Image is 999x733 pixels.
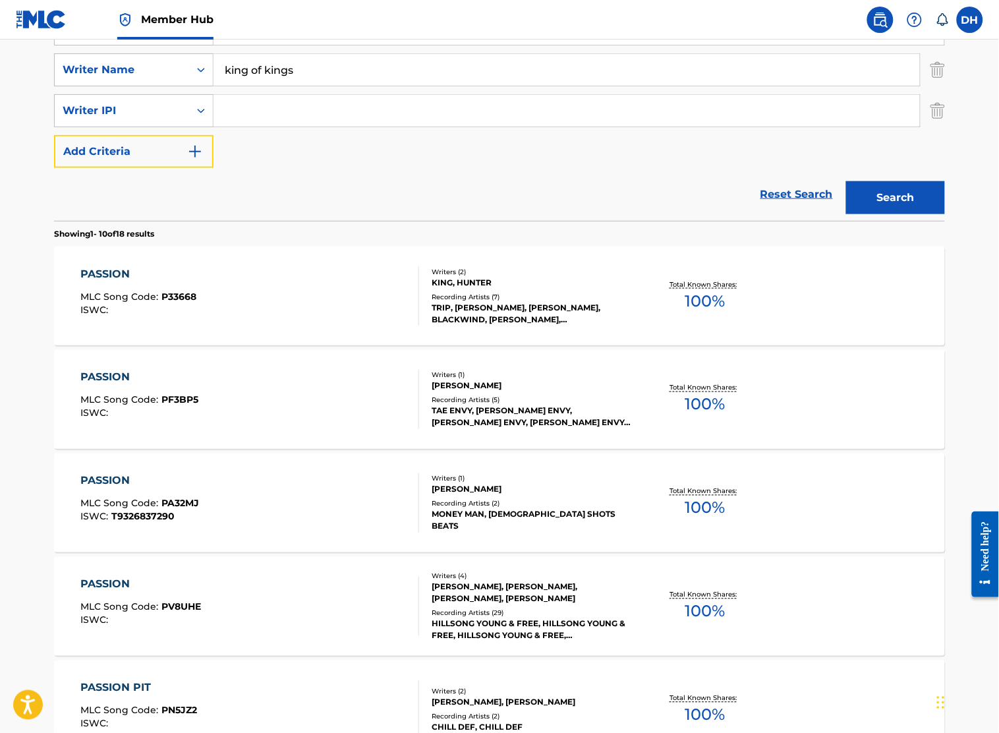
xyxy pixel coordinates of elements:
div: PASSION PIT [81,680,198,696]
span: PN5JZ2 [162,705,198,717]
div: Writers ( 1 ) [432,474,631,484]
div: [PERSON_NAME] [432,380,631,392]
div: [PERSON_NAME] [432,484,631,496]
a: PASSIONMLC Song Code:PF3BP5ISWC:Writers (1)[PERSON_NAME]Recording Artists (5)TAE ENVY, [PERSON_NA... [54,350,945,449]
img: search [872,12,888,28]
div: User Menu [957,7,983,33]
div: HILLSONG YOUNG & FREE, HILLSONG YOUNG & FREE, HILLSONG YOUNG & FREE, [PERSON_NAME] & FREE, [PERSO... [432,618,631,642]
span: ISWC : [81,614,112,626]
span: Member Hub [141,12,214,27]
button: Search [846,181,945,214]
img: 9d2ae6d4665cec9f34b9.svg [187,144,203,160]
span: PV8UHE [162,601,202,613]
a: PASSIONMLC Song Code:PA32MJISWC:T9326837290Writers (1)[PERSON_NAME]Recording Artists (2)MONEY MAN... [54,454,945,552]
span: 100 % [685,496,725,520]
span: MLC Song Code : [81,705,162,717]
form: Search Form [54,13,945,221]
div: Writer IPI [63,103,181,119]
div: Writer Name [63,62,181,78]
div: Recording Artists ( 29 ) [432,608,631,618]
div: [PERSON_NAME], [PERSON_NAME], [PERSON_NAME], [PERSON_NAME] [432,581,631,605]
span: 100 % [685,393,725,417]
div: Writers ( 2 ) [432,267,631,277]
div: Writers ( 2 ) [432,687,631,697]
p: Total Known Shares: [670,590,740,600]
a: Reset Search [754,180,840,209]
span: ISWC : [81,304,112,316]
div: Recording Artists ( 2 ) [432,712,631,722]
p: Total Known Shares: [670,693,740,703]
p: Total Known Shares: [670,383,740,393]
div: Recording Artists ( 7 ) [432,292,631,302]
div: MONEY MAN, [DEMOGRAPHIC_DATA] SHOTS BEATS [432,509,631,533]
div: KING, HUNTER [432,277,631,289]
a: PASSIONMLC Song Code:PV8UHEISWC:Writers (4)[PERSON_NAME], [PERSON_NAME], [PERSON_NAME], [PERSON_N... [54,557,945,656]
p: Total Known Shares: [670,279,740,289]
div: Recording Artists ( 5 ) [432,396,631,405]
span: 100 % [685,289,725,313]
img: help [907,12,923,28]
img: Delete Criterion [930,94,945,127]
img: MLC Logo [16,10,67,29]
a: Public Search [867,7,894,33]
div: Writers ( 1 ) [432,370,631,380]
span: PA32MJ [162,498,200,510]
div: Drag [937,683,945,722]
img: Delete Criterion [930,53,945,86]
div: Notifications [936,13,949,26]
span: T9326837290 [112,511,175,523]
span: MLC Song Code : [81,498,162,510]
iframe: Chat Widget [933,670,999,733]
button: Add Criteria [54,135,214,168]
div: Help [901,7,928,33]
span: ISWC : [81,511,112,523]
span: MLC Song Code : [81,601,162,613]
div: TAE ENVY, [PERSON_NAME] ENVY, [PERSON_NAME] ENVY, [PERSON_NAME] ENVY, TAE ENVY [432,405,631,429]
span: ISWC : [81,407,112,419]
div: PASSION [81,577,202,593]
span: 100 % [685,703,725,727]
div: TRIP, [PERSON_NAME], [PERSON_NAME], BLACKWIND, [PERSON_NAME],[PERSON_NAME],[PERSON_NAME],[PERSON_... [432,302,631,326]
div: Writers ( 4 ) [432,572,631,581]
span: MLC Song Code : [81,291,162,303]
iframe: Resource Center [962,501,999,607]
div: [PERSON_NAME], [PERSON_NAME] [432,697,631,709]
span: PF3BP5 [162,394,199,406]
div: PASSION [81,370,199,386]
div: PASSION [81,266,197,282]
span: MLC Song Code : [81,394,162,406]
img: Top Rightsholder [117,12,133,28]
div: PASSION [81,473,200,489]
p: Total Known Shares: [670,486,740,496]
a: PASSIONMLC Song Code:P33668ISWC:Writers (2)KING, HUNTERRecording Artists (7)TRIP, [PERSON_NAME], ... [54,247,945,345]
span: P33668 [162,291,197,303]
span: ISWC : [81,718,112,730]
span: 100 % [685,600,725,624]
p: Showing 1 - 10 of 18 results [54,228,154,240]
div: Recording Artists ( 2 ) [432,499,631,509]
